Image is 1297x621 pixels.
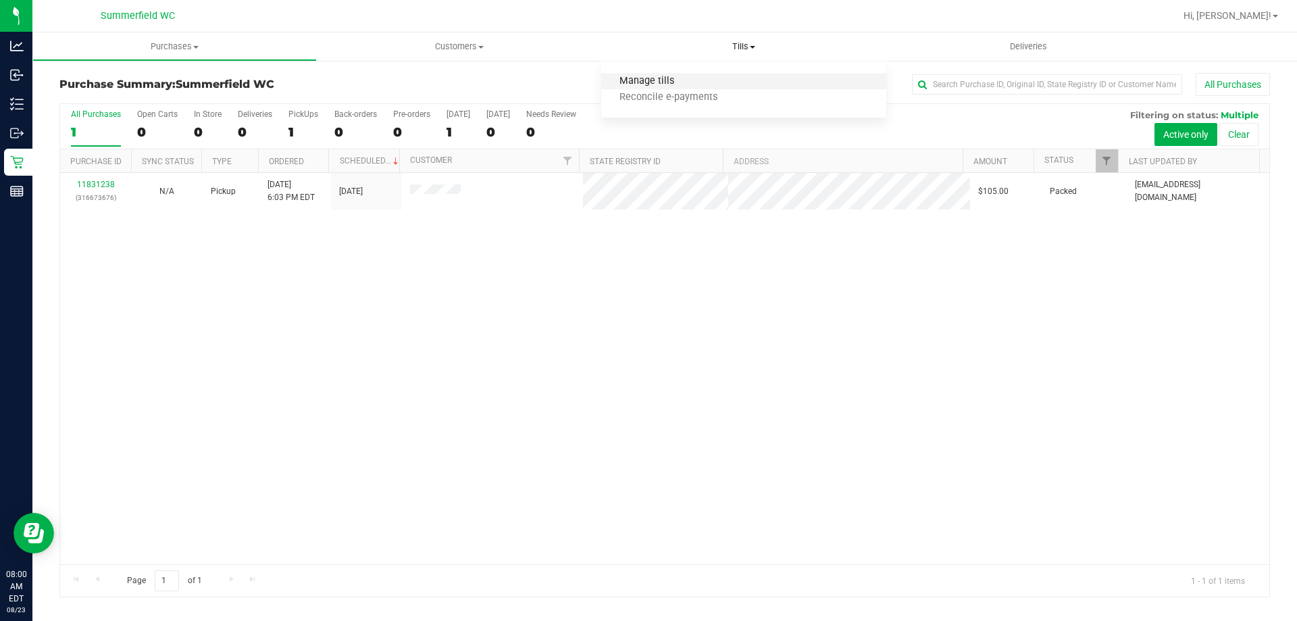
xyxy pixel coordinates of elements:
[101,10,175,22] span: Summerfield WC
[32,32,317,61] a: Purchases
[268,178,315,204] span: [DATE] 6:03 PM EDT
[1196,73,1270,96] button: All Purchases
[211,185,236,198] span: Pickup
[10,155,24,169] inline-svg: Retail
[71,124,121,140] div: 1
[68,191,123,204] p: (316673676)
[601,92,736,103] span: Reconcile e-payments
[1050,185,1077,198] span: Packed
[10,97,24,111] inline-svg: Inventory
[71,109,121,119] div: All Purchases
[1221,109,1258,120] span: Multiple
[334,109,377,119] div: Back-orders
[526,124,576,140] div: 0
[978,185,1009,198] span: $105.00
[33,41,316,53] span: Purchases
[447,124,470,140] div: 1
[194,124,222,140] div: 0
[317,41,601,53] span: Customers
[973,157,1007,166] a: Amount
[10,126,24,140] inline-svg: Outbound
[10,39,24,53] inline-svg: Analytics
[159,185,174,198] button: N/A
[176,78,274,91] span: Summerfield WC
[212,157,232,166] a: Type
[339,185,363,198] span: [DATE]
[486,109,510,119] div: [DATE]
[10,68,24,82] inline-svg: Inbound
[6,568,26,605] p: 08:00 AM EDT
[142,157,194,166] a: Sync Status
[886,32,1171,61] a: Deliveries
[269,157,304,166] a: Ordered
[410,155,452,165] a: Customer
[1135,178,1261,204] span: [EMAIL_ADDRESS][DOMAIN_NAME]
[238,109,272,119] div: Deliveries
[317,32,601,61] a: Customers
[334,124,377,140] div: 0
[340,156,401,166] a: Scheduled
[194,109,222,119] div: In Store
[601,76,692,87] span: Manage tills
[1219,123,1258,146] button: Clear
[288,109,318,119] div: PickUps
[601,41,886,53] span: Tills
[393,109,430,119] div: Pre-orders
[1130,109,1218,120] span: Filtering on status:
[992,41,1065,53] span: Deliveries
[59,78,463,91] h3: Purchase Summary:
[557,149,579,172] a: Filter
[137,124,178,140] div: 0
[238,124,272,140] div: 0
[1184,10,1271,21] span: Hi, [PERSON_NAME]!
[116,570,213,591] span: Page of 1
[601,32,886,61] a: Tills Manage tills Reconcile e-payments
[526,109,576,119] div: Needs Review
[155,570,179,591] input: 1
[912,74,1182,95] input: Search Purchase ID, Original ID, State Registry ID or Customer Name...
[1154,123,1217,146] button: Active only
[14,513,54,553] iframe: Resource center
[1180,570,1256,591] span: 1 - 1 of 1 items
[486,124,510,140] div: 0
[77,180,115,189] a: 11831238
[288,124,318,140] div: 1
[1096,149,1118,172] a: Filter
[10,184,24,198] inline-svg: Reports
[1044,155,1073,165] a: Status
[590,157,661,166] a: State Registry ID
[70,157,122,166] a: Purchase ID
[6,605,26,615] p: 08/23
[137,109,178,119] div: Open Carts
[447,109,470,119] div: [DATE]
[159,187,174,196] span: Not Applicable
[393,124,430,140] div: 0
[1129,157,1197,166] a: Last Updated By
[723,149,963,173] th: Address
